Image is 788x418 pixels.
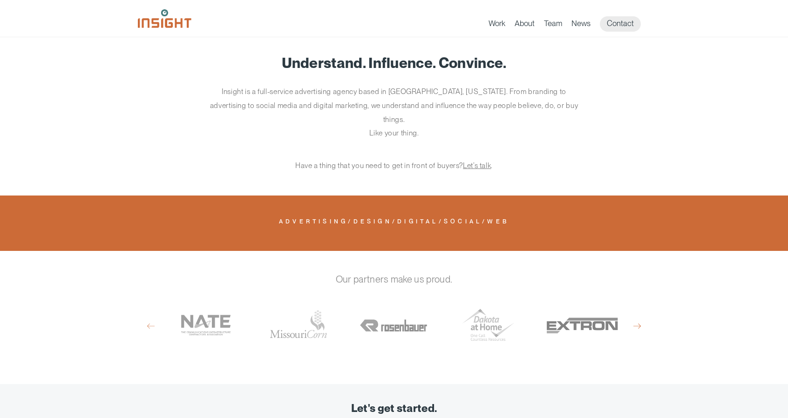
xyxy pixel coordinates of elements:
a: Team [544,19,562,32]
a: Social [444,219,482,227]
button: Previous [147,322,155,330]
span: / [348,219,353,224]
div: NATE: The Communications Infrastructure Contractors Association [163,296,248,354]
button: Next [633,322,641,330]
span: / [392,219,397,224]
a: Digital [397,219,439,227]
a: Let’s talk [463,161,491,170]
p: Insight is a full-service advertising agency based in [GEOGRAPHIC_DATA], [US_STATE]. From brandin... [208,85,580,140]
p: Have a thing that you need to get in front of buyers? . [208,159,580,173]
div: Extron Company [540,296,625,354]
span: / [482,219,487,224]
img: Insight Marketing Design [138,9,191,28]
div: Let's get started. [14,403,774,415]
a: Web [487,219,509,227]
a: Rosenbauer America [352,296,436,354]
h1: Understand. Influence. Convince. [138,55,650,71]
a: [US_STATE] Corn Growers Association [258,296,342,354]
span: / [439,219,444,224]
h2: Our partners make us proud. [138,274,650,284]
a: News [571,19,591,32]
a: Design [353,219,392,227]
div: Dakota at Home [446,296,530,354]
a: Advertising [279,219,348,227]
a: About [515,19,535,32]
a: Work [489,19,505,32]
nav: primary navigation menu [489,16,650,32]
a: Contact [600,16,641,32]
